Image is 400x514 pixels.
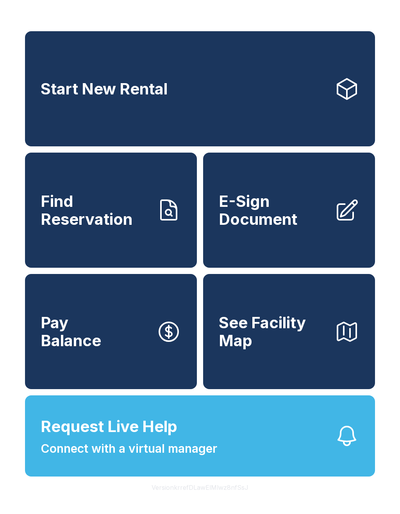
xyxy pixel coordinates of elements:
[25,153,197,268] a: Find Reservation
[203,153,375,268] a: E-Sign Document
[41,440,217,457] span: Connect with a virtual manager
[25,395,375,477] button: Request Live HelpConnect with a virtual manager
[25,31,375,146] a: Start New Rental
[219,192,328,228] span: E-Sign Document
[41,415,177,438] span: Request Live Help
[41,80,168,98] span: Start New Rental
[145,477,255,498] button: VersionkrrefDLawElMlwz8nfSsJ
[219,314,328,349] span: See Facility Map
[25,274,197,389] button: PayBalance
[41,192,150,228] span: Find Reservation
[41,314,101,349] span: Pay Balance
[203,274,375,389] button: See Facility Map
